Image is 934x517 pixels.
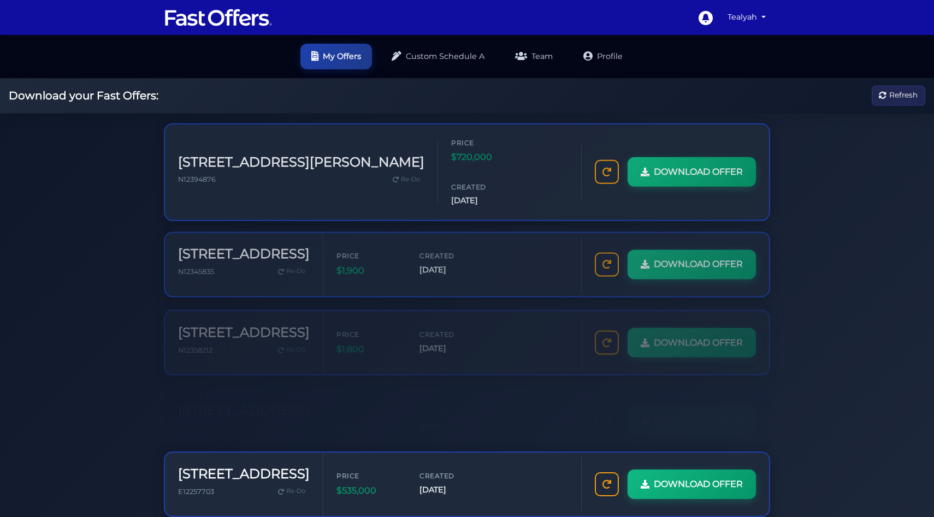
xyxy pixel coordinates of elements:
span: Created [419,471,485,481]
span: Created [419,396,485,407]
span: Re-Do [401,174,420,183]
button: Refresh [872,86,925,106]
span: DOWNLOAD OFFER [654,164,743,178]
span: Refresh [889,90,918,102]
h3: [STREET_ADDRESS] [178,318,310,334]
span: $535,000 [336,484,402,498]
span: E12257703 [178,488,214,496]
a: DOWNLOAD OFFER [628,247,756,276]
span: Price [336,248,402,258]
a: DOWNLOAD OFFER [628,156,756,186]
a: Re-Do [274,262,310,276]
span: $3,650 [336,409,402,424]
span: DOWNLOAD OFFER [654,403,743,417]
a: Profile [572,44,634,69]
span: N12358212 [178,339,212,347]
span: Price [336,471,402,481]
span: [DATE] [419,484,485,496]
span: Re-Do [286,412,305,422]
span: DOWNLOAD OFFER [654,477,743,491]
span: [DATE] [419,335,485,348]
a: Re-Do [274,336,310,350]
span: Price [336,396,402,407]
a: DOWNLOAD OFFER [628,395,756,425]
span: [DATE] [419,261,485,274]
span: Price [336,322,402,332]
span: Re-Do [286,338,305,348]
h3: [STREET_ADDRESS] [178,392,310,408]
a: DOWNLOAD OFFER [628,321,756,350]
a: My Offers [300,44,372,69]
span: Re-Do [286,486,305,496]
span: Re-Do [286,264,305,274]
a: Custom Schedule A [381,44,495,69]
span: [DATE] [419,409,485,422]
h2: Download your Fast Offers: [9,89,158,102]
span: N12345835 [178,265,214,273]
span: DOWNLOAD OFFER [654,329,743,343]
span: N12063299 [178,413,215,421]
a: Tealyah [723,7,770,28]
span: Created [419,248,485,258]
span: N12394876 [178,174,216,182]
h3: [STREET_ADDRESS] [178,466,310,482]
span: Created [451,181,517,191]
a: Re-Do [274,484,310,498]
a: Re-Do [388,171,424,186]
span: Created [419,322,485,332]
h3: [STREET_ADDRESS] [178,243,310,259]
a: Re-Do [274,410,310,424]
span: DOWNLOAD OFFER [654,254,743,269]
span: $1,800 [336,335,402,349]
a: Team [504,44,564,69]
a: DOWNLOAD OFFER [628,470,756,499]
span: [DATE] [451,193,517,206]
span: $720,000 [451,149,517,163]
span: Price [451,136,517,147]
span: $1,900 [336,261,402,275]
h3: [STREET_ADDRESS][PERSON_NAME] [178,153,424,169]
